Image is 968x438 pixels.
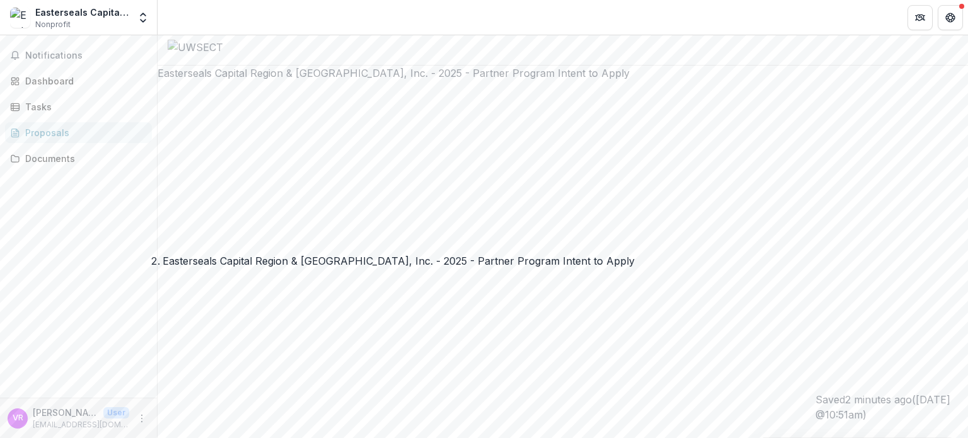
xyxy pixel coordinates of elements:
div: Easterseals Capital Region & [GEOGRAPHIC_DATA], Inc. [35,6,129,19]
button: Notifications [5,45,152,66]
button: Get Help [938,5,963,30]
a: Tasks [5,96,152,117]
div: Easterseals Capital Region & [GEOGRAPHIC_DATA], Inc. - 2025 - Partner Program Intent to Apply [163,253,635,268]
button: Open entity switcher [134,5,152,30]
a: Dashboard [5,71,152,91]
button: Partners [907,5,933,30]
div: Tasks [25,100,142,113]
a: Documents [5,148,152,169]
div: Documents [25,152,142,165]
p: [PERSON_NAME] [33,406,98,419]
p: [EMAIL_ADDRESS][DOMAIN_NAME] [33,419,129,430]
div: Dashboard [25,74,142,88]
img: Easterseals Capital Region & Eastern CT, Inc. [10,8,30,28]
h2: Easterseals Capital Region & [GEOGRAPHIC_DATA], Inc. - 2025 - Partner Program Intent to Apply [158,66,968,81]
span: Notifications [25,50,147,61]
button: More [134,411,149,426]
p: User [103,407,129,418]
a: Proposals [5,122,152,143]
div: Valerie Rodino [13,414,23,422]
span: Nonprofit [35,19,71,30]
div: Proposals [25,126,142,139]
div: Saved 2 minutes ago ( [DATE] @ 10:51am ) [815,392,968,422]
